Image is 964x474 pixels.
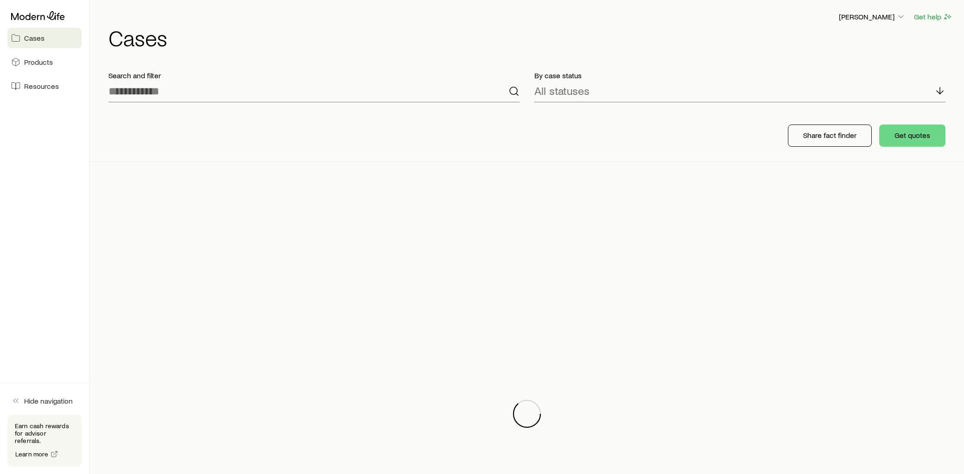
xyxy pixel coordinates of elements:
[24,57,53,67] span: Products
[803,131,856,140] p: Share fact finder
[838,12,906,23] button: [PERSON_NAME]
[7,76,82,96] a: Resources
[24,81,59,91] span: Resources
[24,396,73,405] span: Hide navigation
[108,71,520,80] p: Search and filter
[7,391,82,411] button: Hide navigation
[7,28,82,48] a: Cases
[839,12,906,21] p: [PERSON_NAME]
[879,125,945,147] button: Get quotes
[534,84,590,97] p: All statuses
[24,33,44,43] span: Cases
[108,26,953,49] h1: Cases
[913,12,953,22] button: Get help
[534,71,945,80] p: By case status
[7,52,82,72] a: Products
[788,125,872,147] button: Share fact finder
[15,422,74,444] p: Earn cash rewards for advisor referrals.
[15,451,49,457] span: Learn more
[7,415,82,467] div: Earn cash rewards for advisor referrals.Learn more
